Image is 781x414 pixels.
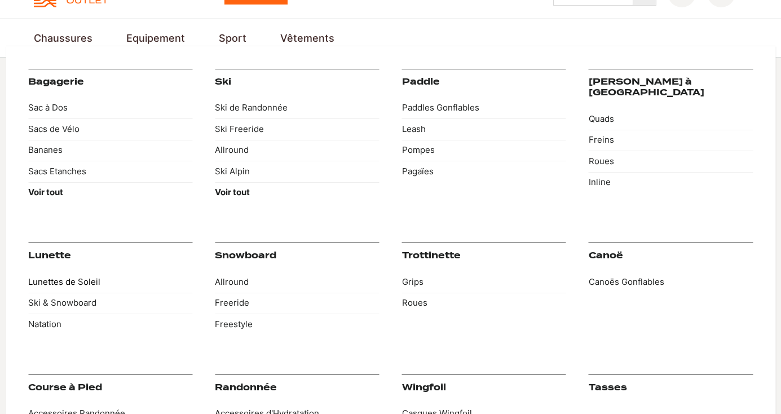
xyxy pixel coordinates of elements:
a: Freeride [215,293,379,314]
a: Natation [28,314,192,335]
a: Freins [589,130,753,151]
a: Randonnée [215,382,277,393]
a: Ski de Randonnée [215,98,379,119]
a: [PERSON_NAME] à [GEOGRAPHIC_DATA] [589,77,704,98]
a: Ski & Snowboard [28,293,192,314]
a: Snowboard [215,250,276,261]
a: Pagaïes [402,161,566,182]
strong: Voir tout [28,187,63,197]
a: Equipement [126,30,185,46]
a: Canoë [589,250,623,261]
a: Allround [215,271,379,293]
a: Chaussures [34,30,92,46]
strong: Voir tout [215,187,250,197]
a: Bagagerie [28,77,84,87]
a: Roues [589,151,753,172]
a: Course à Pied [28,382,102,393]
a: Ski [215,77,231,87]
a: Sacs de Vélo [28,118,192,140]
a: Canoës Gonflables [589,271,753,293]
a: Sacs Etanches [28,161,192,182]
a: Voir tout [28,182,192,204]
a: Tasses [589,382,627,393]
a: Allround [215,140,379,161]
a: Voir tout [215,182,379,204]
a: Vêtements [280,30,334,46]
a: Sport [219,30,246,46]
a: Inline [589,172,753,193]
a: Grips [402,271,566,293]
a: Trottinette [402,250,461,261]
a: Ski Alpin [215,161,379,182]
a: Lunette [28,250,71,261]
a: Leash [402,118,566,140]
a: Bananes [28,140,192,161]
a: Paddles Gonflables [402,98,566,119]
a: Quads [589,108,753,130]
a: Ski Freeride [215,118,379,140]
a: Pompes [402,140,566,161]
a: Roues [402,293,566,314]
a: Freestyle [215,314,379,335]
a: Paddle [402,77,440,87]
a: Sac à Dos [28,98,192,119]
a: Wingfoil [402,382,446,393]
a: Lunettes de Soleil [28,271,192,293]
